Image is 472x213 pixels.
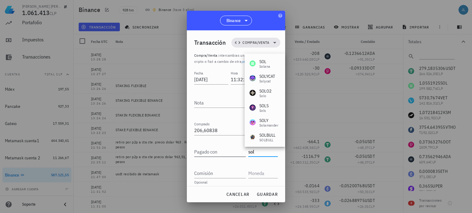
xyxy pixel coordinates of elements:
[259,94,272,98] div: Solo
[259,132,276,138] div: SOLBULL
[242,59,255,64] a: ver más
[259,73,275,79] div: SOLYCAT
[194,53,218,58] span: Compra/Venta
[226,192,249,197] span: cancelar
[194,71,203,75] label: Fecha
[250,75,256,81] div: SOLYCAT-icon
[248,168,277,178] input: Moneda
[259,124,278,127] div: Solamander
[248,147,277,157] input: Moneda
[250,60,256,67] div: SOL-icon
[254,189,280,200] button: guardar
[259,88,272,94] div: SOLO2
[194,53,273,64] span: intercambias una moneda, ya sea cripto o fiat a cambio de otra, .
[194,52,278,65] p: :
[259,109,269,112] div: sols
[259,65,270,68] div: Solana
[194,38,226,48] div: Transacción
[257,192,278,197] span: guardar
[250,90,256,96] div: SOLO2-icon
[259,138,276,142] div: SOLBULL
[231,71,238,75] label: Hora
[259,117,278,124] div: SOLY
[259,79,275,83] div: Solycat
[259,103,269,109] div: SOLS
[259,59,270,65] div: SOL
[226,17,241,24] span: Binance
[194,122,210,126] label: Comprado
[250,119,256,125] div: SOLY-icon
[250,105,256,111] div: SOLS-icon
[194,181,278,184] div: Opcional
[250,134,256,140] div: SOLBULL-icon
[242,40,269,46] span: Compra/Venta
[224,189,252,200] button: cancelar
